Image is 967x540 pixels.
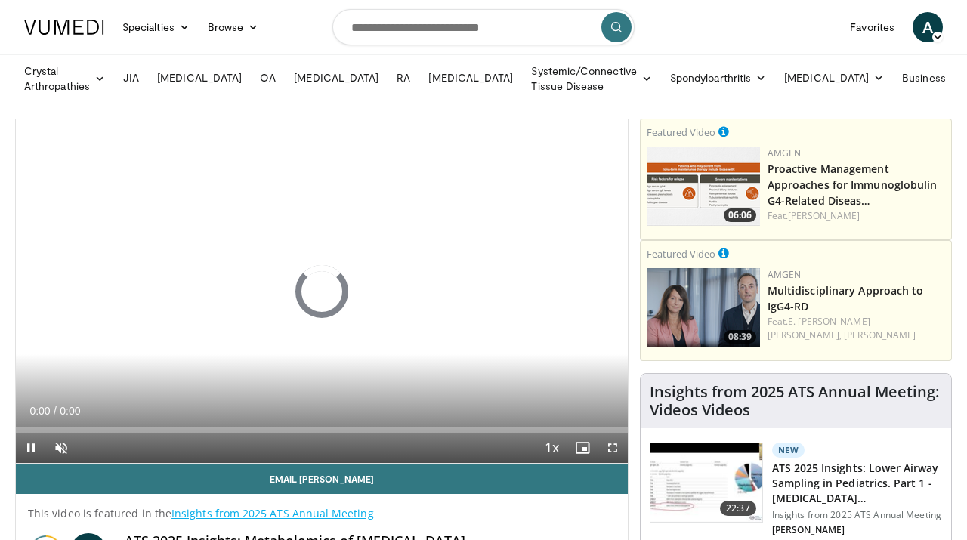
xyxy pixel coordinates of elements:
a: [PERSON_NAME] [844,329,916,341]
a: A [913,12,943,42]
small: Featured Video [647,125,715,139]
a: Multidisciplinary Approach to IgG4-RD [768,283,924,313]
a: RA [388,63,419,93]
span: / [54,405,57,417]
a: [MEDICAL_DATA] [775,63,893,93]
small: Featured Video [647,247,715,261]
span: 08:39 [724,330,756,344]
a: 08:39 [647,268,760,347]
p: [PERSON_NAME] [772,524,942,536]
div: Progress Bar [16,427,628,433]
a: [MEDICAL_DATA] [148,63,251,93]
a: OA [251,63,285,93]
a: Spondyloarthritis [661,63,775,93]
button: Fullscreen [598,433,628,463]
span: 06:06 [724,208,756,222]
button: Unmute [46,433,76,463]
img: 04ce378e-5681-464e-a54a-15375da35326.png.150x105_q85_crop-smart_upscale.png [647,268,760,347]
span: 0:00 [29,405,50,417]
p: Insights from 2025 ATS Annual Meeting [772,509,942,521]
button: Playback Rate [537,433,567,463]
a: [MEDICAL_DATA] [285,63,388,93]
h4: Insights from 2025 ATS Annual Meeting: Videos Videos [650,383,942,419]
a: Email [PERSON_NAME] [16,464,628,494]
a: Insights from 2025 ATS Annual Meeting [171,506,374,520]
video-js: Video Player [16,119,628,464]
a: Proactive Management Approaches for Immunoglobulin G4-Related Diseas… [768,162,938,208]
p: New [772,443,805,458]
a: Amgen [768,268,802,281]
a: Specialties [113,12,199,42]
a: Browse [199,12,268,42]
a: 06:06 [647,147,760,226]
button: Enable picture-in-picture mode [567,433,598,463]
a: [MEDICAL_DATA] [419,63,522,93]
a: Favorites [841,12,904,42]
a: E. [PERSON_NAME] [PERSON_NAME], [768,315,870,341]
a: [PERSON_NAME] [788,209,860,222]
img: VuMedi Logo [24,20,104,35]
img: 47934d27-5c28-4bbb-99b7-5d0be05c1669.150x105_q85_crop-smart_upscale.jpg [650,443,762,522]
input: Search topics, interventions [332,9,635,45]
a: Amgen [768,147,802,159]
div: Feat. [768,209,945,223]
a: JIA [114,63,148,93]
a: Systemic/Connective Tissue Disease [522,63,660,94]
button: Pause [16,433,46,463]
span: 22:37 [720,501,756,516]
h3: ATS 2025 Insights: Lower Airway Sampling in Pediatrics. Part 1 - [MEDICAL_DATA]… [772,461,942,506]
p: This video is featured in the [28,506,616,521]
div: Feat. [768,315,945,342]
span: 0:00 [60,405,80,417]
img: b07e8bac-fd62-4609-bac4-e65b7a485b7c.png.150x105_q85_crop-smart_upscale.png [647,147,760,226]
a: Crystal Arthropathies [15,63,114,94]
